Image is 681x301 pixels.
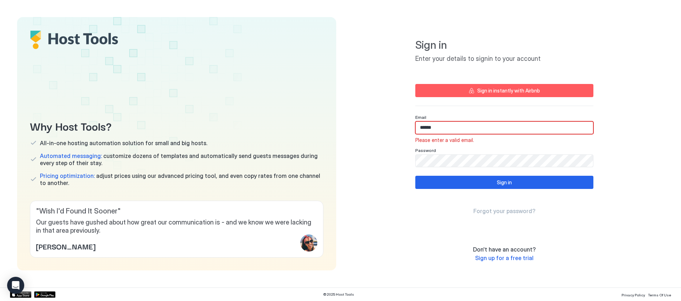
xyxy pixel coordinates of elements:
[10,291,31,298] a: App Store
[415,148,436,153] span: Password
[40,152,102,159] span: Automated messaging:
[648,293,671,297] span: Terms Of Use
[36,218,317,234] span: Our guests have gushed about how great our communication is - and we know we were lacking in that...
[7,277,24,294] div: Open Intercom Messenger
[40,172,323,186] span: adjust prices using our advanced pricing tool, and even copy rates from one channel to another.
[36,241,95,252] span: [PERSON_NAME]
[30,118,323,134] span: Why Host Tools?
[475,254,534,262] a: Sign up for a free trial
[648,291,671,298] a: Terms Of Use
[497,179,512,186] div: Sign in
[416,122,593,134] input: Input Field
[415,55,593,63] span: Enter your details to signin to your account
[40,172,95,179] span: Pricing optimization:
[622,293,645,297] span: Privacy Policy
[34,291,56,298] a: Google Play Store
[622,291,645,298] a: Privacy Policy
[416,155,593,167] input: Input Field
[477,87,540,94] div: Sign in instantly with Airbnb
[323,292,354,297] span: © 2025 Host Tools
[415,115,426,120] span: Email
[415,38,593,52] span: Sign in
[36,207,317,216] span: " Wish I'd Found It Sooner "
[40,152,323,167] span: customize dozens of templates and automatically send guests messages during every step of their s...
[415,176,593,189] button: Sign in
[473,246,536,253] span: Don't have an account?
[40,139,207,147] span: All-in-one hosting automation solution for small and big hosts.
[415,137,474,143] span: Please enter a valid email.
[415,84,593,97] button: Sign in instantly with Airbnb
[473,207,535,215] a: Forgot your password?
[300,234,317,252] div: profile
